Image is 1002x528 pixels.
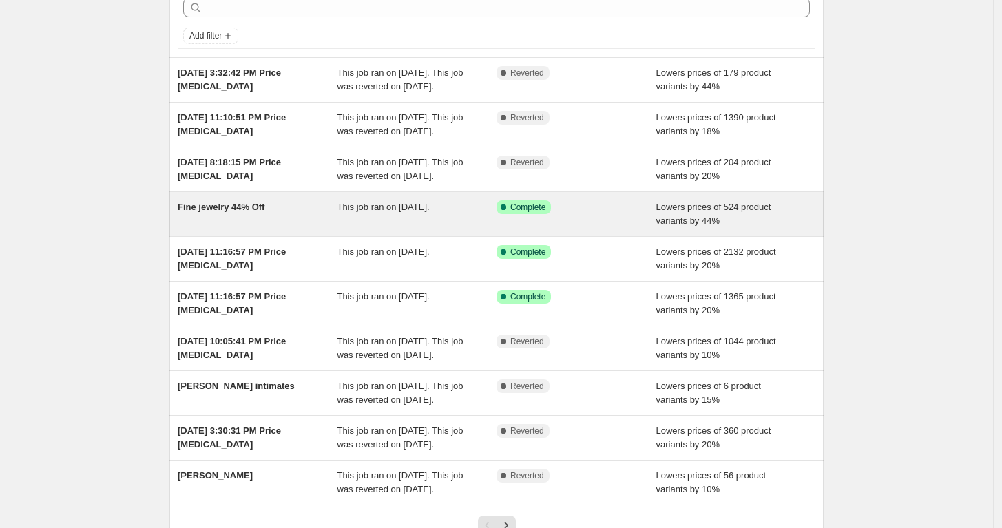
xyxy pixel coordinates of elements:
[178,67,281,92] span: [DATE] 3:32:42 PM Price [MEDICAL_DATA]
[510,291,545,302] span: Complete
[337,112,463,136] span: This job ran on [DATE]. This job was reverted on [DATE].
[337,470,463,494] span: This job ran on [DATE]. This job was reverted on [DATE].
[178,336,286,360] span: [DATE] 10:05:41 PM Price [MEDICAL_DATA]
[178,470,253,481] span: [PERSON_NAME]
[178,425,281,450] span: [DATE] 3:30:31 PM Price [MEDICAL_DATA]
[510,336,544,347] span: Reverted
[337,202,430,212] span: This job ran on [DATE].
[337,336,463,360] span: This job ran on [DATE]. This job was reverted on [DATE].
[178,112,286,136] span: [DATE] 11:10:51 PM Price [MEDICAL_DATA]
[656,246,776,271] span: Lowers prices of 2132 product variants by 20%
[189,30,222,41] span: Add filter
[656,336,776,360] span: Lowers prices of 1044 product variants by 10%
[656,202,771,226] span: Lowers prices of 524 product variants by 44%
[510,67,544,78] span: Reverted
[510,112,544,123] span: Reverted
[656,157,771,181] span: Lowers prices of 204 product variants by 20%
[510,157,544,168] span: Reverted
[510,470,544,481] span: Reverted
[178,157,281,181] span: [DATE] 8:18:15 PM Price [MEDICAL_DATA]
[337,67,463,92] span: This job ran on [DATE]. This job was reverted on [DATE].
[510,425,544,436] span: Reverted
[178,291,286,315] span: [DATE] 11:16:57 PM Price [MEDICAL_DATA]
[510,246,545,257] span: Complete
[183,28,238,44] button: Add filter
[656,112,776,136] span: Lowers prices of 1390 product variants by 18%
[337,246,430,257] span: This job ran on [DATE].
[656,425,771,450] span: Lowers prices of 360 product variants by 20%
[656,67,771,92] span: Lowers prices of 179 product variants by 44%
[337,425,463,450] span: This job ran on [DATE]. This job was reverted on [DATE].
[178,381,295,391] span: [PERSON_NAME] intimates
[656,470,766,494] span: Lowers prices of 56 product variants by 10%
[510,381,544,392] span: Reverted
[337,291,430,302] span: This job ran on [DATE].
[656,381,761,405] span: Lowers prices of 6 product variants by 15%
[656,291,776,315] span: Lowers prices of 1365 product variants by 20%
[178,246,286,271] span: [DATE] 11:16:57 PM Price [MEDICAL_DATA]
[337,381,463,405] span: This job ran on [DATE]. This job was reverted on [DATE].
[337,157,463,181] span: This job ran on [DATE]. This job was reverted on [DATE].
[178,202,264,212] span: Fine jewelry 44% Off
[510,202,545,213] span: Complete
